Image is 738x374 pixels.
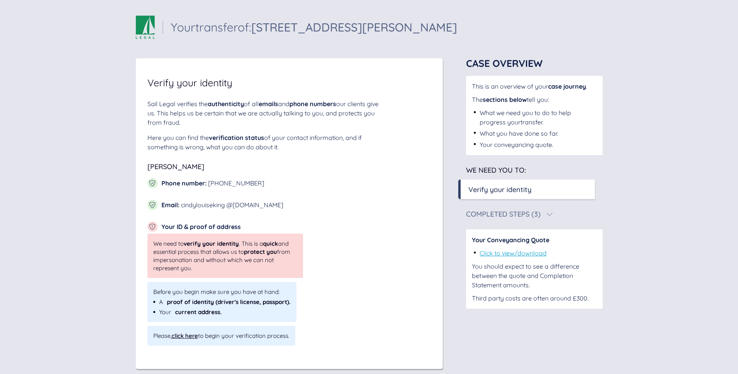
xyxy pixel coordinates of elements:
span: Please, to begin your verification process. [153,332,289,340]
div: What we need you to do to help progress your transfer . [480,108,597,127]
span: emails [259,100,278,108]
span: Email : [161,201,179,209]
span: current address. [175,308,222,316]
span: [PERSON_NAME] [147,162,204,171]
span: Your Conveyancing Quote [472,236,549,244]
span: case journey [548,82,586,90]
div: Third party costs are often around £300. [472,294,597,303]
span: authenticity [208,100,244,108]
div: This is an overview of your . [472,82,597,91]
div: click here [172,332,198,339]
div: Completed Steps (3) [466,211,541,218]
span: Verify your identity [147,78,232,87]
span: We need you to: [466,166,526,175]
span: verify your identity [184,240,239,247]
span: quick [263,240,278,247]
span: We need to . This is a and essential process that allows us to from impersonation and without whi... [153,239,297,272]
div: You should expect to see a difference between the quote and Completion Statement amounts. [472,262,597,290]
div: What you have done so far. [480,129,558,138]
div: Your conveyancing quote. [480,140,553,149]
div: [PHONE_NUMBER] [161,178,264,188]
span: [STREET_ADDRESS][PERSON_NAME] [251,20,457,35]
div: The tell you: [472,95,597,104]
span: Your ID & proof of address [161,223,241,231]
div: Your [153,308,291,316]
a: Click to view/download [480,249,547,257]
span: proof of identity (driver's license, passport). [167,298,291,306]
span: phone numbers [289,100,336,108]
div: Sail Legal verifies the of all and our clients give us. This helps us be certain that we are actu... [147,99,381,127]
div: Verify your identity [468,184,531,195]
span: Case Overview [466,57,543,69]
div: cindylouiseking @[DOMAIN_NAME] [161,200,283,210]
span: sections below [483,96,527,103]
div: Here you can find the of your contact information, and if something is wrong, what you can do abo... [147,133,381,152]
span: Phone number : [161,179,207,187]
span: Before you begin make sure you have at hand: [153,288,291,296]
div: Your transfer of: [171,21,457,33]
div: A [153,298,291,306]
span: protect you [244,248,277,255]
span: verification status [209,134,264,142]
